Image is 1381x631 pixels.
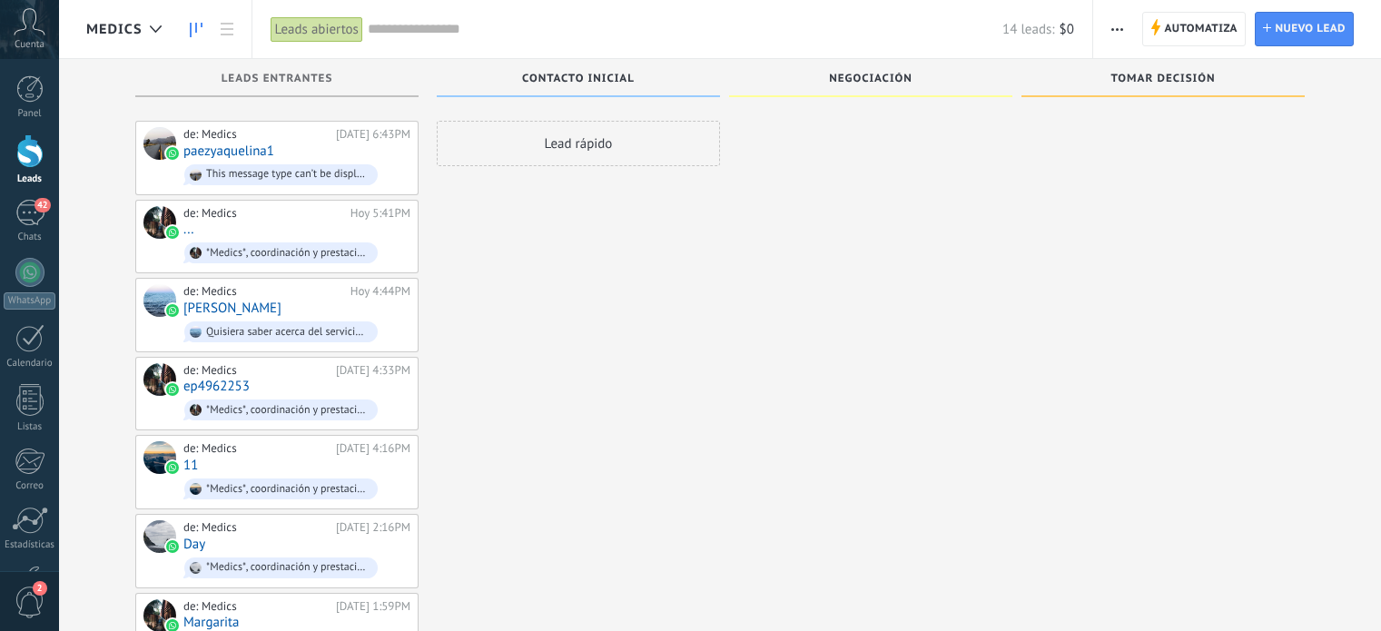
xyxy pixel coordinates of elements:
[1255,12,1354,46] a: Nuevo lead
[336,127,410,142] div: [DATE] 6:43PM
[829,73,912,85] span: Negociación
[183,143,274,159] a: paezyaquelina1
[144,73,409,88] div: Leads Entrantes
[183,363,330,378] div: de: Medics
[738,73,1003,88] div: Negociación
[166,226,179,239] img: waba.svg
[4,358,56,370] div: Calendario
[206,483,370,496] div: *Medics*, coordinación y prestación de servicios médicos. Nos encargamos de gestionar tus servici...
[33,581,47,596] span: 2
[4,232,56,243] div: Chats
[143,520,176,553] div: Day
[350,206,410,221] div: Hoy 5:41PM
[143,127,176,160] div: paezyaquelina1
[206,326,370,339] div: Quisiera saber acerca del servicio de electrocardiograma
[143,284,176,317] div: Mariia M
[4,108,56,120] div: Panel
[437,121,720,166] div: Lead rápido
[350,284,410,299] div: Hoy 4:44PM
[4,480,56,492] div: Correo
[206,247,370,260] div: *Medics*, coordinación y prestación de servicios médicos. Nos encargamos de gestionar tus servici...
[166,540,179,553] img: waba.svg
[15,39,44,51] span: Cuenta
[143,363,176,396] div: ep4962253
[183,284,344,299] div: de: Medics
[35,198,50,212] span: 42
[522,73,635,85] span: Contacto inicial
[86,21,143,38] span: Medics
[183,458,198,473] a: 11
[143,441,176,474] div: 11
[183,222,194,237] a: ...
[336,441,410,456] div: [DATE] 4:16PM
[4,292,55,310] div: WhatsApp
[222,73,333,85] span: Leads Entrantes
[206,168,370,181] div: This message type can’t be displayed because it’s not supported yet.
[183,206,344,221] div: de: Medics
[166,304,179,317] img: waba.svg
[183,599,330,614] div: de: Medics
[1031,73,1296,88] div: Tomar decisión
[1275,13,1346,45] span: Nuevo lead
[1002,21,1054,38] span: 14 leads:
[4,421,56,433] div: Listas
[166,147,179,160] img: waba.svg
[206,561,370,574] div: *Medics*, coordinación y prestación de servicios médicos. Nos encargamos de gestionar tus servici...
[4,173,56,185] div: Leads
[166,383,179,396] img: waba.svg
[4,539,56,551] div: Estadísticas
[446,73,711,88] div: Contacto inicial
[1110,73,1215,85] span: Tomar decisión
[183,520,330,535] div: de: Medics
[206,404,370,417] div: *Medics*, coordinación y prestación de servicios médicos. Nos encargamos de gestionar tus servici...
[183,379,250,394] a: ep4962253
[1060,21,1074,38] span: $0
[183,301,281,316] a: [PERSON_NAME]
[183,615,240,630] a: Margarita
[336,520,410,535] div: [DATE] 2:16PM
[183,537,205,552] a: Day
[1164,13,1238,45] span: Automatiza
[336,599,410,614] div: [DATE] 1:59PM
[183,441,330,456] div: de: Medics
[166,461,179,474] img: waba.svg
[336,363,410,378] div: [DATE] 4:33PM
[183,127,330,142] div: de: Medics
[271,16,363,43] div: Leads abiertos
[1142,12,1246,46] a: Automatiza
